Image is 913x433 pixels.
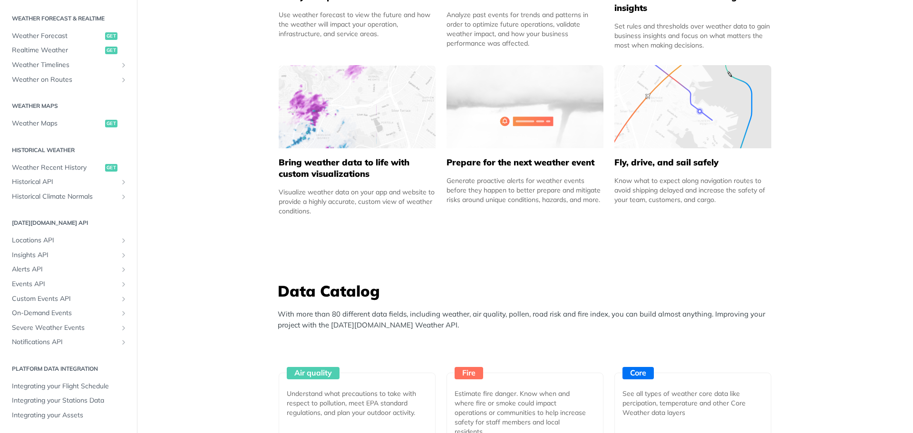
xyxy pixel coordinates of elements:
[12,75,117,85] span: Weather on Routes
[12,163,103,173] span: Weather Recent History
[614,65,771,148] img: 994b3d6-mask-group-32x.svg
[7,379,130,394] a: Integrating your Flight Schedule
[7,73,130,87] a: Weather on RoutesShow subpages for Weather on Routes
[12,119,103,128] span: Weather Maps
[12,279,117,289] span: Events API
[447,10,603,48] div: Analyze past events for trends and patterns in order to optimize future operations, validate weat...
[279,65,436,148] img: 4463876-group-4982x.svg
[614,176,771,204] div: Know what to expect along navigation routes to avoid shipping delayed and increase the safety of ...
[120,237,127,244] button: Show subpages for Locations API
[7,292,130,306] a: Custom Events APIShow subpages for Custom Events API
[120,76,127,84] button: Show subpages for Weather on Routes
[7,175,130,189] a: Historical APIShow subpages for Historical API
[287,367,340,379] div: Air quality
[120,193,127,201] button: Show subpages for Historical Climate Normals
[279,10,436,38] div: Use weather forecast to view the future and how the weather will impact your operation, infrastru...
[622,367,654,379] div: Core
[278,309,777,330] p: With more than 80 different data fields, including weather, air quality, pollen, road risk and fi...
[614,21,771,50] div: Set rules and thresholds over weather data to gain business insights and focus on what matters th...
[7,394,130,408] a: Integrating your Stations Data
[120,266,127,273] button: Show subpages for Alerts API
[7,335,130,349] a: Notifications APIShow subpages for Notifications API
[7,219,130,227] h2: [DATE][DOMAIN_NAME] API
[105,32,117,40] span: get
[7,321,130,335] a: Severe Weather EventsShow subpages for Severe Weather Events
[120,251,127,259] button: Show subpages for Insights API
[12,31,103,41] span: Weather Forecast
[455,367,483,379] div: Fire
[447,157,603,168] h5: Prepare for the next weather event
[12,60,117,70] span: Weather Timelines
[7,248,130,262] a: Insights APIShow subpages for Insights API
[7,102,130,110] h2: Weather Maps
[12,265,117,274] span: Alerts API
[12,192,117,202] span: Historical Climate Normals
[12,46,103,55] span: Realtime Weather
[105,47,117,54] span: get
[447,65,603,148] img: 2c0a313-group-496-12x.svg
[12,382,127,391] span: Integrating your Flight Schedule
[279,187,436,216] div: Visualize weather data on your app and website to provide a highly accurate, custom view of weath...
[7,408,130,423] a: Integrating your Assets
[7,146,130,154] h2: Historical Weather
[12,250,117,260] span: Insights API
[12,396,127,405] span: Integrating your Stations Data
[120,309,127,317] button: Show subpages for On-Demand Events
[120,280,127,288] button: Show subpages for Events API
[7,29,130,43] a: Weather Forecastget
[120,338,127,346] button: Show subpages for Notifications API
[7,116,130,131] a: Weather Mapsget
[120,295,127,303] button: Show subpages for Custom Events API
[7,161,130,175] a: Weather Recent Historyget
[7,14,130,23] h2: Weather Forecast & realtime
[7,365,130,373] h2: Platform DATA integration
[105,120,117,127] span: get
[622,389,756,417] div: See all types of weather core data like percipation, temperature and other Core Weather data layers
[279,157,436,180] h5: Bring weather data to life with custom visualizations
[7,277,130,291] a: Events APIShow subpages for Events API
[7,306,130,320] a: On-Demand EventsShow subpages for On-Demand Events
[12,236,117,245] span: Locations API
[12,308,117,318] span: On-Demand Events
[12,337,117,347] span: Notifications API
[287,389,420,417] div: Understand what precautions to take with respect to pollution, meet EPA standard regulations, and...
[12,323,117,333] span: Severe Weather Events
[7,43,130,58] a: Realtime Weatherget
[614,157,771,168] h5: Fly, drive, and sail safely
[7,233,130,248] a: Locations APIShow subpages for Locations API
[7,262,130,277] a: Alerts APIShow subpages for Alerts API
[7,190,130,204] a: Historical Climate NormalsShow subpages for Historical Climate Normals
[447,176,603,204] div: Generate proactive alerts for weather events before they happen to better prepare and mitigate ri...
[105,164,117,172] span: get
[12,177,117,187] span: Historical API
[120,61,127,69] button: Show subpages for Weather Timelines
[278,280,777,301] h3: Data Catalog
[120,324,127,332] button: Show subpages for Severe Weather Events
[12,294,117,304] span: Custom Events API
[12,411,127,420] span: Integrating your Assets
[7,58,130,72] a: Weather TimelinesShow subpages for Weather Timelines
[120,178,127,186] button: Show subpages for Historical API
